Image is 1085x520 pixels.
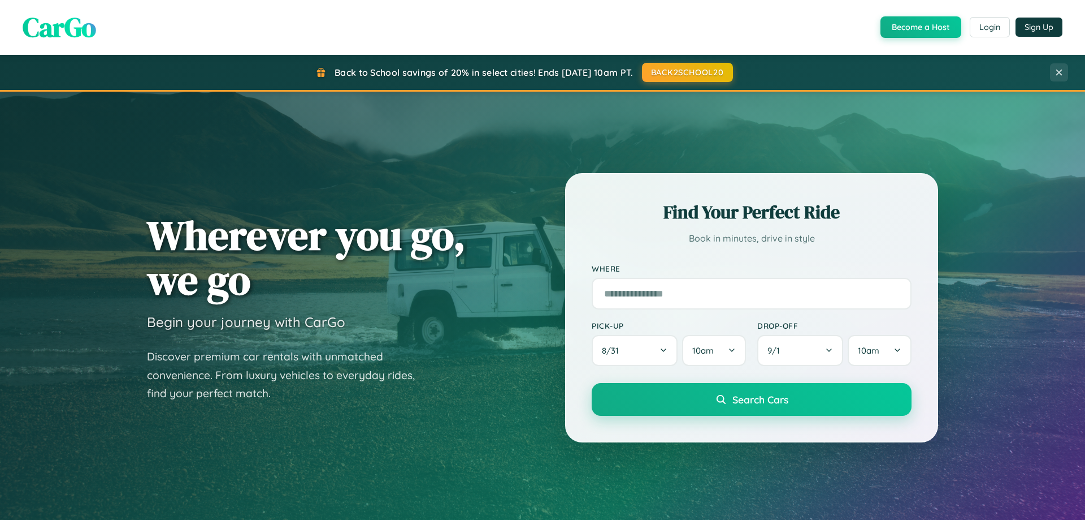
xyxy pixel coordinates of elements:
label: Drop-off [757,321,912,330]
label: Where [592,264,912,273]
button: 10am [682,335,746,366]
h3: Begin your journey with CarGo [147,313,345,330]
span: CarGo [23,8,96,46]
button: Login [970,17,1010,37]
p: Discover premium car rentals with unmatched convenience. From luxury vehicles to everyday rides, ... [147,347,429,403]
span: 9 / 1 [767,345,785,356]
button: 9/1 [757,335,843,366]
button: Become a Host [880,16,961,38]
span: 10am [858,345,879,356]
label: Pick-up [592,321,746,330]
p: Book in minutes, drive in style [592,230,912,247]
span: 10am [692,345,714,356]
button: 10am [848,335,912,366]
span: 8 / 31 [602,345,624,356]
h1: Wherever you go, we go [147,213,466,302]
span: Search Cars [732,393,788,406]
button: Sign Up [1015,18,1062,37]
h2: Find Your Perfect Ride [592,200,912,225]
button: 8/31 [592,335,678,366]
button: Search Cars [592,383,912,416]
button: BACK2SCHOOL20 [642,63,733,82]
span: Back to School savings of 20% in select cities! Ends [DATE] 10am PT. [335,67,633,78]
